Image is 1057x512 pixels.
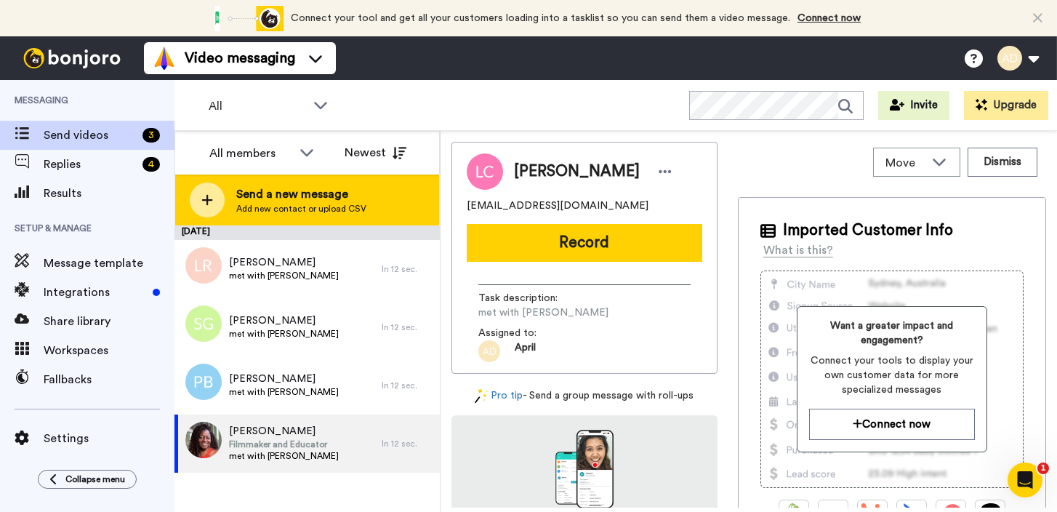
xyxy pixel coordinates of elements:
span: Video messaging [185,48,295,68]
div: 4 [142,157,160,172]
img: ad.png [478,340,500,362]
span: Integrations [44,284,147,301]
button: Connect now [809,409,976,440]
div: In 12 sec. [382,438,433,449]
span: All [209,97,306,115]
img: pb.png [185,364,222,400]
span: [PERSON_NAME] [229,313,339,328]
span: Assigned to: [478,326,580,340]
span: Share library [44,313,174,330]
a: Connect now [797,13,861,23]
button: Record [467,224,702,262]
div: 3 [142,128,160,143]
button: Newest [334,138,417,167]
button: Dismiss [968,148,1037,177]
span: Connect your tools to display your own customer data for more specialized messages [809,353,976,397]
span: Send videos [44,127,137,144]
div: - Send a group message with roll-ups [451,388,718,404]
div: animation [204,6,284,31]
span: Collapse menu [65,473,125,485]
span: met with [PERSON_NAME] [229,328,339,340]
div: [DATE] [174,225,440,240]
button: Upgrade [964,91,1048,120]
iframe: Intercom live chat [1008,463,1042,497]
span: met with [PERSON_NAME] [229,450,339,462]
div: All members [209,145,292,162]
span: Settings [44,430,174,447]
span: [PERSON_NAME] [229,255,339,270]
span: [EMAIL_ADDRESS][DOMAIN_NAME] [467,199,648,213]
span: 1 [1037,463,1049,474]
span: Add new contact or upload CSV [236,203,366,215]
a: Pro tip [475,388,523,404]
button: Collapse menu [38,470,137,489]
img: vm-color.svg [153,47,176,70]
span: [PERSON_NAME] [514,161,640,183]
img: f5007754-6ea8-45c7-b42e-612f99166a14.jpg [185,422,222,458]
img: lr.png [185,247,222,284]
span: met with [PERSON_NAME] [229,270,339,281]
span: Fallbacks [44,371,174,388]
button: Invite [878,91,949,120]
span: Imported Customer Info [783,220,953,241]
span: Workspaces [44,342,174,359]
span: Replies [44,156,137,173]
div: In 12 sec. [382,380,433,391]
img: Image of Lauren C Snowden [467,153,503,190]
span: [PERSON_NAME] [229,424,339,439]
img: magic-wand.svg [475,388,488,404]
span: April [515,340,536,362]
img: sg.png [185,305,222,342]
span: met with [PERSON_NAME] [229,386,339,398]
span: Message template [44,255,174,272]
span: Want a greater impact and engagement? [809,319,976,348]
span: Results [44,185,174,202]
img: bj-logo-header-white.svg [17,48,126,68]
img: download [555,430,614,508]
div: What is this? [763,241,833,259]
span: Move [885,154,925,172]
span: [PERSON_NAME] [229,372,339,386]
span: Connect your tool and get all your customers loading into a tasklist so you can send them a video... [291,13,790,23]
span: Send a new message [236,185,366,203]
span: Filmmaker and Educator [229,439,339,450]
div: In 12 sec. [382,321,433,333]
